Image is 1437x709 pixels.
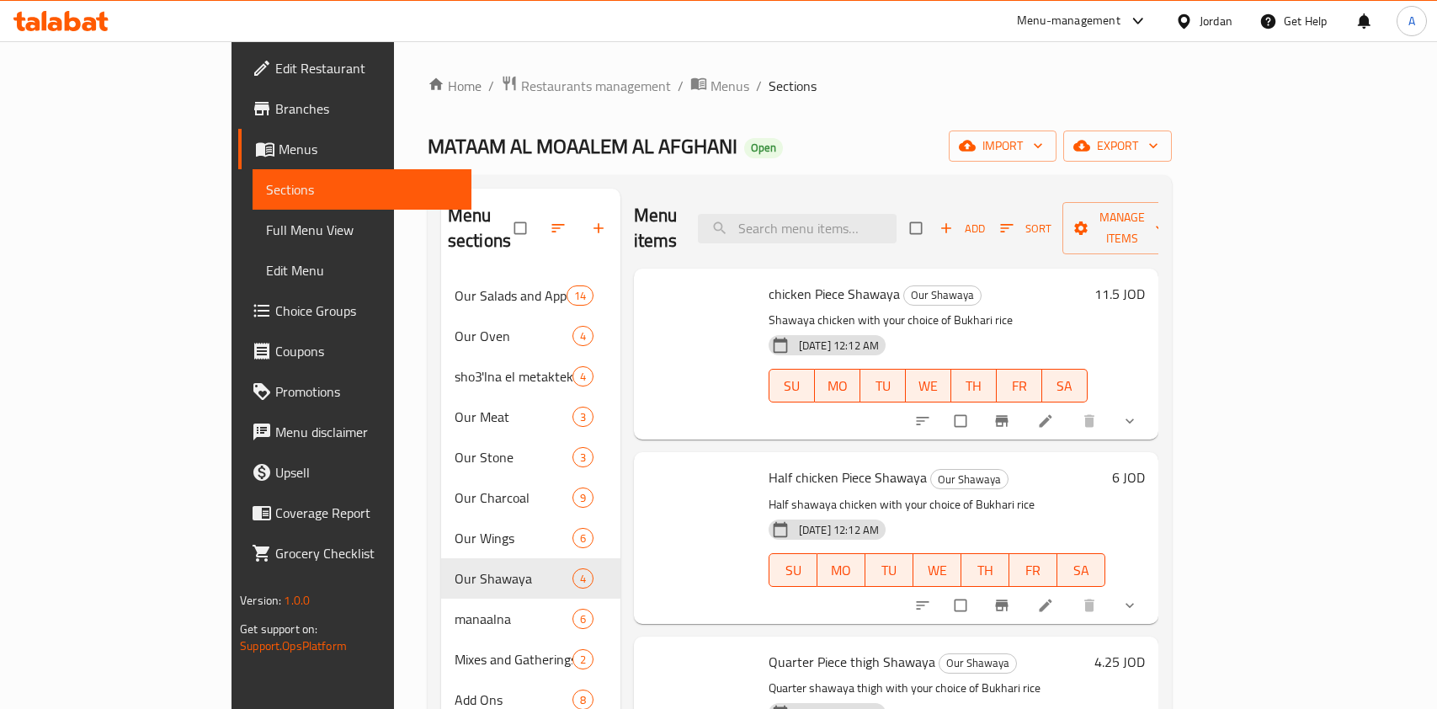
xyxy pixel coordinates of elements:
[238,452,471,493] a: Upsell
[867,374,899,398] span: TU
[769,649,935,674] span: Quarter Piece thigh Shawaya
[540,210,580,247] span: Sort sections
[860,369,906,402] button: TU
[572,326,593,346] div: items
[1112,466,1145,489] h6: 6 JOD
[744,138,783,158] div: Open
[572,366,593,386] div: items
[275,462,458,482] span: Upsell
[920,558,955,583] span: WE
[939,653,1017,674] div: Our Shawaya
[441,397,620,437] div: Our Meat3
[939,653,1016,673] span: Our Shawaya
[275,341,458,361] span: Coupons
[266,179,458,200] span: Sections
[455,285,567,306] span: Our Salads and Appetizers
[240,635,347,657] a: Support.OpsPlatform
[238,371,471,412] a: Promotions
[284,589,310,611] span: 1.0.0
[1064,558,1099,583] span: SA
[1057,553,1105,587] button: SA
[455,407,572,427] div: Our Meat
[1016,558,1051,583] span: FR
[441,639,620,680] div: Mixes and Gatherings2
[690,75,749,97] a: Menus
[573,450,593,466] span: 3
[253,210,471,250] a: Full Menu View
[455,326,572,346] span: Our Oven
[776,374,808,398] span: SU
[1003,374,1035,398] span: FR
[1009,553,1057,587] button: FR
[769,465,927,490] span: Half chicken Piece Shawaya
[1094,650,1145,674] h6: 4.25 JOD
[253,169,471,210] a: Sections
[1408,12,1415,30] span: A
[1037,413,1057,429] a: Edit menu item
[903,285,982,306] div: Our Shawaya
[573,490,593,506] span: 9
[253,250,471,291] a: Edit Menu
[904,402,945,440] button: sort-choices
[951,369,997,402] button: TH
[678,76,684,96] li: /
[455,568,572,589] div: Our Shawaya
[238,331,471,371] a: Coupons
[428,127,737,165] span: MATAAM AL MOAALEM AL AFGHANI
[455,649,572,669] span: Mixes and Gatherings
[997,369,1042,402] button: FR
[572,528,593,548] div: items
[428,75,1172,97] nav: breadcrumb
[441,275,620,316] div: Our Salads and Appetizers14
[441,477,620,518] div: Our Charcoal9
[488,76,494,96] li: /
[573,328,593,344] span: 4
[567,285,593,306] div: items
[275,301,458,321] span: Choice Groups
[238,412,471,452] a: Menu disclaimer
[275,99,458,119] span: Branches
[448,203,514,253] h2: Menu sections
[1121,413,1138,429] svg: Show Choices
[1017,11,1120,31] div: Menu-management
[989,216,1062,242] span: Sort items
[455,488,572,508] span: Our Charcoal
[698,214,897,243] input: search
[567,288,593,304] span: 14
[711,76,749,96] span: Menus
[1111,402,1152,440] button: show more
[441,316,620,356] div: Our Oven4
[275,422,458,442] span: Menu disclaimer
[792,338,886,354] span: [DATE] 12:12 AM
[441,558,620,599] div: Our Shawaya4
[756,76,762,96] li: /
[1077,136,1158,157] span: export
[744,141,783,155] span: Open
[776,558,811,583] span: SU
[913,374,945,398] span: WE
[238,291,471,331] a: Choice Groups
[769,76,817,96] span: Sections
[572,447,593,467] div: items
[904,587,945,624] button: sort-choices
[266,260,458,280] span: Edit Menu
[501,75,671,97] a: Restaurants management
[996,216,1056,242] button: Sort
[634,203,678,253] h2: Menu items
[455,366,572,386] div: sho3'lna el metaktek
[455,609,572,629] div: manaalna
[573,369,593,385] span: 4
[279,139,458,159] span: Menus
[455,447,572,467] span: Our Stone
[573,530,593,546] span: 6
[1037,597,1057,614] a: Edit menu item
[275,503,458,523] span: Coverage Report
[904,285,981,305] span: Our Shawaya
[572,609,593,629] div: items
[1042,369,1088,402] button: SA
[573,409,593,425] span: 3
[573,692,593,708] span: 8
[240,618,317,640] span: Get support on:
